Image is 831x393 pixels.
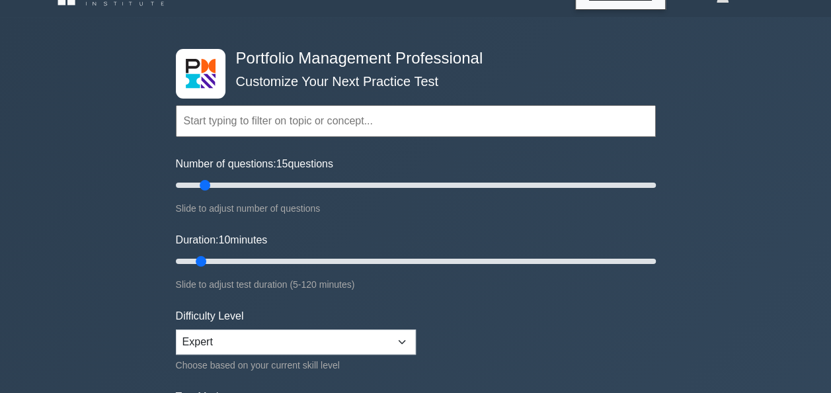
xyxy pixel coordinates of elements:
[176,232,268,248] label: Duration: minutes
[176,200,656,216] div: Slide to adjust number of questions
[231,49,591,68] h4: Portfolio Management Professional
[218,234,230,245] span: 10
[176,277,656,292] div: Slide to adjust test duration (5-120 minutes)
[276,158,288,169] span: 15
[176,105,656,137] input: Start typing to filter on topic or concept...
[176,156,333,172] label: Number of questions: questions
[176,357,416,373] div: Choose based on your current skill level
[176,308,244,324] label: Difficulty Level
